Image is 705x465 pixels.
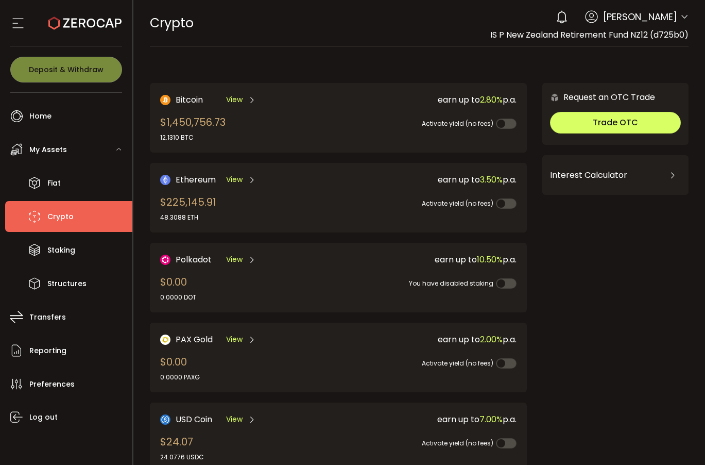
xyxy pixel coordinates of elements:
[341,93,517,106] div: earn up to p.a.
[654,416,705,465] iframe: Chat Widget
[480,174,503,186] span: 3.50%
[160,274,196,302] div: $0.00
[160,194,216,222] div: $225,145.91
[47,176,61,191] span: Fiat
[160,213,216,222] div: 48.3088 ETH
[29,410,58,425] span: Log out
[160,373,200,382] div: 0.0000 PAXG
[480,334,503,345] span: 2.00%
[29,66,104,73] span: Deposit & Withdraw
[160,133,226,142] div: 12.1310 BTC
[160,95,170,105] img: Bitcoin
[160,114,226,142] div: $1,450,756.73
[226,174,243,185] span: View
[422,119,493,128] span: Activate yield (no fees)
[422,439,493,447] span: Activate yield (no fees)
[226,254,243,265] span: View
[160,453,204,462] div: 24.0776 USDC
[29,343,66,358] span: Reporting
[29,310,66,325] span: Transfers
[422,199,493,208] span: Activate yield (no fees)
[341,173,517,186] div: earn up to p.a.
[160,335,170,345] img: PAX Gold
[477,254,503,265] span: 10.50%
[550,93,559,102] img: 6nGpN7MZ9FLuBP83NiajKbTRY4UzlzQtBKtCrLLspmCkSvCZHBKvY3NxgQaT5JnOQREvtQ257bXeeSTueZfAPizblJ+Fe8JwA...
[422,359,493,368] span: Activate yield (no fees)
[160,255,170,265] img: DOT
[176,333,213,346] span: PAX Gold
[160,293,196,302] div: 0.0000 DOT
[160,414,170,425] img: USD Coin
[176,93,203,106] span: Bitcoin
[550,163,681,188] div: Interest Calculator
[47,276,87,291] span: Structures
[593,117,638,128] span: Trade OTC
[603,10,677,24] span: [PERSON_NAME]
[176,253,212,266] span: Polkadot
[490,29,689,41] span: IS P New Zealand Retirement Fund NZ12 (d725b0)
[479,413,503,425] span: 7.00%
[29,109,51,124] span: Home
[47,209,74,224] span: Crypto
[550,112,681,134] button: Trade OTC
[47,243,75,258] span: Staking
[176,413,212,426] span: USD Coin
[150,14,194,32] span: Crypto
[409,279,493,288] span: You have disabled staking
[480,94,503,106] span: 2.80%
[542,91,655,104] div: Request an OTC Trade
[160,354,200,382] div: $0.00
[29,142,67,157] span: My Assets
[226,94,243,105] span: View
[341,413,517,426] div: earn up to p.a.
[29,377,75,392] span: Preferences
[341,253,517,266] div: earn up to p.a.
[341,333,517,346] div: earn up to p.a.
[176,173,216,186] span: Ethereum
[10,57,122,82] button: Deposit & Withdraw
[160,175,170,185] img: Ethereum
[160,434,204,462] div: $24.07
[226,334,243,345] span: View
[226,414,243,425] span: View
